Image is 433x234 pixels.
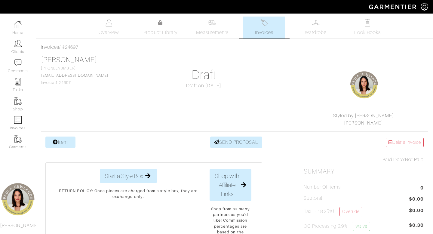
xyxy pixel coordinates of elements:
[409,222,424,233] span: $0.30
[364,19,371,26] img: todo-9ac3debb85659649dc8f770b8b6100bb5dab4b48dedcbae339e5042a72dfd3cc.svg
[14,40,22,47] img: clients-icon-6bae9207a08558b7cb47a8932f037763ab4055f8c8b6bfacd5dc20c3e0201464.png
[41,44,428,51] div: / #24697
[14,78,22,85] img: reminder-icon-8004d30b9f0a5d33ae49ab947aed9ed385cf756f9e5892f1edd6e32f2345188e.png
[382,157,405,162] span: Paid Date:
[215,171,240,199] span: Shop with Affiliate Links
[45,137,75,148] a: Item
[105,19,112,26] img: basicinfo-40fd8af6dae0f16599ec9e87c0ef1c0a1fdea2edbe929e3d69a839185d80c458.svg
[339,207,362,216] a: Override
[333,113,394,119] a: Styled by [PERSON_NAME]
[304,168,424,175] h2: Summary
[312,19,320,26] img: wardrobe-487a4870c1b7c33e795ec22d11cfc2ed9d08956e64fb3008fe2437562e282088.svg
[100,169,157,183] button: Start a Style Box
[99,29,119,36] span: Overview
[421,3,428,11] img: gear-icon-white-bd11855cb880d31180b6d7d6211b90ccbf57a29d726f0c71d8c61bd08dd39cc2.png
[14,59,22,66] img: comment-icon-a0a6a9ef722e966f86d9cbdc48e553b5cf19dbc54f86b18d962a5391bc8f6eb6.png
[210,137,263,148] a: SEND PROPOSAL
[366,2,421,12] img: garmentier-logo-header-white-b43fb05a5012e4ada735d5af1a66efaba907eab6374d6393d1fbf88cb4ef424d.png
[344,120,383,126] a: [PERSON_NAME]
[386,138,424,147] a: Delete Invoice
[349,70,379,100] img: G5YpQHtSh9DPfYJJnrefozYG.png
[196,29,229,36] span: Measurements
[409,196,424,204] span: $0.00
[208,19,216,26] img: measurements-466bbee1fd09ba9460f595b01e5d73f9e2bff037440d3c8f018324cb6cdf7a4a.svg
[41,56,97,64] a: [PERSON_NAME]
[143,29,177,36] span: Product Library
[354,29,381,36] span: Look Books
[14,135,22,143] img: garments-icon-b7da505a4dc4fd61783c78ac3ca0ef83fa9d6f193b1c9dc38574b1d14d53ca28.png
[41,45,59,50] a: Invoices
[243,17,285,38] a: Invoices
[353,222,370,231] a: Waive
[255,29,273,36] span: Invoices
[144,82,264,89] div: Draft on [DATE]
[144,68,264,82] h1: Draft
[210,169,252,201] button: Shop with Affiliate Links
[105,171,143,180] span: Start a Style Box
[346,17,388,38] a: Look Books
[140,19,182,36] a: Product Library
[41,66,108,85] span: [PHONE_NUMBER] Invoice # 24697
[420,184,424,192] span: 0
[304,156,424,163] div: Not Paid
[57,188,200,199] p: RETURN POLICY: Once pieces are charged from a style box, they are exchange-only.
[304,196,322,201] h5: Subtotal
[304,222,370,231] h5: CC Processing 2.9%
[14,97,22,105] img: garments-icon-b7da505a4dc4fd61783c78ac3ca0ef83fa9d6f193b1c9dc38574b1d14d53ca28.png
[305,29,327,36] span: Wardrobe
[41,73,108,78] a: [EMAIL_ADDRESS][DOMAIN_NAME]
[304,207,362,216] h5: Tax ( : 8.25%)
[14,21,22,28] img: dashboard-icon-dbcd8f5a0b271acd01030246c82b418ddd0df26cd7fceb0bd07c9910d44c42f6.png
[304,184,341,190] h5: Number of Items
[191,17,234,38] a: Measurements
[88,17,130,38] a: Overview
[295,17,337,38] a: Wardrobe
[260,19,268,26] img: orders-27d20c2124de7fd6de4e0e44c1d41de31381a507db9b33961299e4e07d508b8c.svg
[409,207,424,214] span: $0.00
[14,116,22,124] img: orders-icon-0abe47150d42831381b5fb84f609e132dff9fe21cb692f30cb5eec754e2cba89.png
